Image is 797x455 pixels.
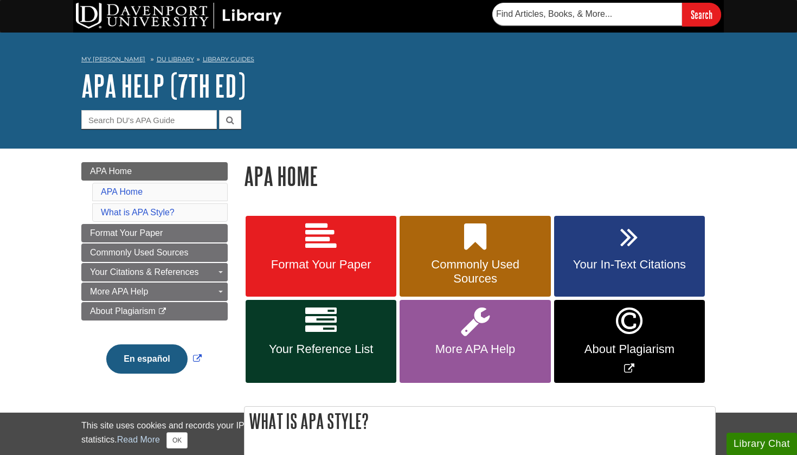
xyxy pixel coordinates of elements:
div: Guide Page Menu [81,162,228,392]
div: This site uses cookies and records your IP address for usage statistics. Additionally, we use Goo... [81,419,716,448]
a: Commonly Used Sources [400,216,550,297]
span: Your Citations & References [90,267,198,277]
input: Search DU's APA Guide [81,110,217,129]
form: Searches DU Library's articles, books, and more [492,3,721,26]
a: Link opens in new window [554,300,705,383]
span: Format Your Paper [90,228,163,238]
span: Commonly Used Sources [90,248,188,257]
a: Library Guides [203,55,254,63]
input: Search [682,3,721,26]
span: More APA Help [90,287,148,296]
a: APA Home [101,187,143,196]
img: DU Library [76,3,282,29]
h1: APA Home [244,162,716,190]
a: APA Home [81,162,228,181]
a: Read More [117,435,160,444]
a: More APA Help [400,300,550,383]
span: Your Reference List [254,342,388,356]
i: This link opens in a new window [158,308,167,315]
button: En español [106,344,187,374]
input: Find Articles, Books, & More... [492,3,682,25]
a: APA Help (7th Ed) [81,69,246,102]
a: More APA Help [81,283,228,301]
nav: breadcrumb [81,52,716,69]
a: Format Your Paper [246,216,396,297]
h2: What is APA Style? [245,407,715,435]
a: Your In-Text Citations [554,216,705,297]
a: What is APA Style? [101,208,175,217]
span: Your In-Text Citations [562,258,697,272]
a: Commonly Used Sources [81,243,228,262]
span: Commonly Used Sources [408,258,542,286]
span: More APA Help [408,342,542,356]
a: DU Library [157,55,194,63]
a: My [PERSON_NAME] [81,55,145,64]
a: Link opens in new window [104,354,204,363]
a: Format Your Paper [81,224,228,242]
span: About Plagiarism [562,342,697,356]
button: Library Chat [727,433,797,455]
span: Format Your Paper [254,258,388,272]
a: Your Reference List [246,300,396,383]
span: APA Home [90,166,132,176]
a: Your Citations & References [81,263,228,281]
a: About Plagiarism [81,302,228,321]
span: About Plagiarism [90,306,156,316]
button: Close [166,432,188,448]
